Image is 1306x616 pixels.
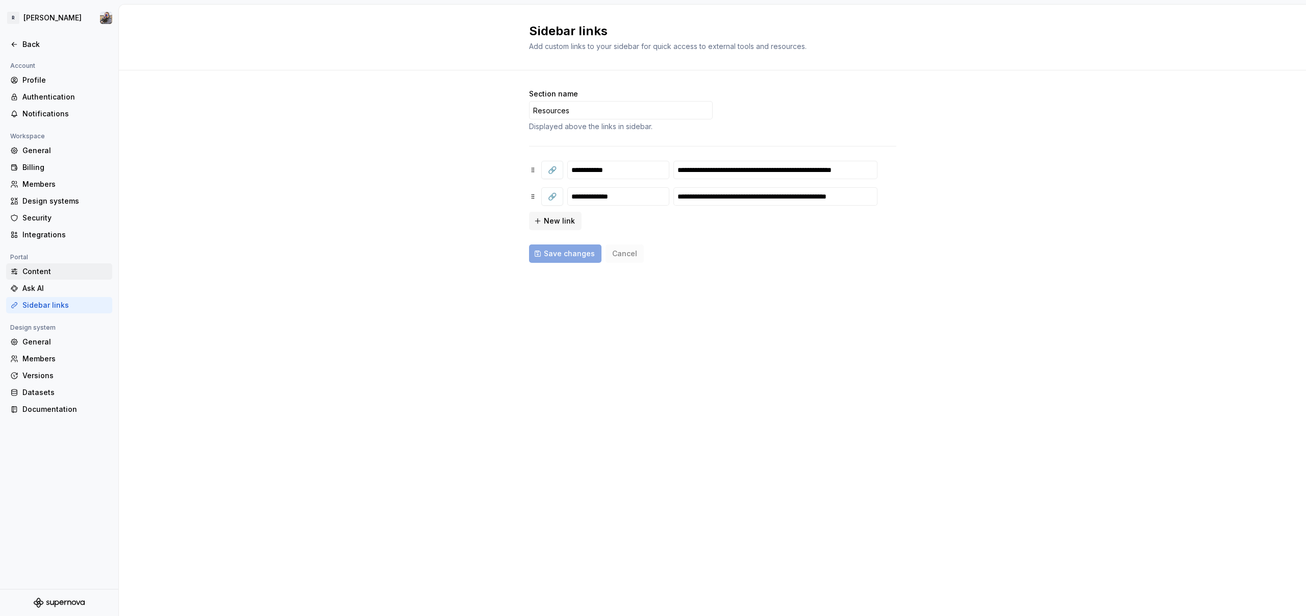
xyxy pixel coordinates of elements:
[100,12,112,24] img: Ian
[6,227,112,243] a: Integrations
[22,404,108,414] div: Documentation
[22,196,108,206] div: Design systems
[7,12,19,24] div: R
[6,297,112,313] a: Sidebar links
[22,300,108,310] div: Sidebar links
[529,42,807,51] span: Add custom links to your sidebar for quick access to external tools and resources.
[22,354,108,364] div: Members
[6,193,112,209] a: Design systems
[529,23,884,39] h2: Sidebar links
[548,191,557,202] span: 🔗
[6,263,112,280] a: Content
[22,213,108,223] div: Security
[6,60,39,72] div: Account
[6,367,112,384] a: Versions
[22,283,108,293] div: Ask AI
[529,212,582,230] button: New link
[22,230,108,240] div: Integrations
[541,187,563,206] button: 🔗
[2,7,116,29] button: R[PERSON_NAME]Ian
[22,162,108,173] div: Billing
[23,13,82,23] div: [PERSON_NAME]
[6,176,112,192] a: Members
[6,351,112,367] a: Members
[34,598,85,608] svg: Supernova Logo
[6,72,112,88] a: Profile
[6,210,112,226] a: Security
[544,216,575,226] span: New link
[6,401,112,417] a: Documentation
[548,165,557,175] span: 🔗
[6,334,112,350] a: General
[6,384,112,401] a: Datasets
[22,145,108,156] div: General
[22,337,108,347] div: General
[22,179,108,189] div: Members
[22,266,108,277] div: Content
[22,92,108,102] div: Authentication
[6,322,60,334] div: Design system
[6,130,49,142] div: Workspace
[541,161,563,179] button: 🔗
[6,159,112,176] a: Billing
[22,371,108,381] div: Versions
[22,109,108,119] div: Notifications
[6,142,112,159] a: General
[6,36,112,53] a: Back
[6,251,32,263] div: Portal
[529,89,578,99] label: Section name
[6,280,112,297] a: Ask AI
[6,89,112,105] a: Authentication
[22,387,108,398] div: Datasets
[529,121,713,132] div: Displayed above the links in sidebar.
[6,106,112,122] a: Notifications
[22,39,108,50] div: Back
[22,75,108,85] div: Profile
